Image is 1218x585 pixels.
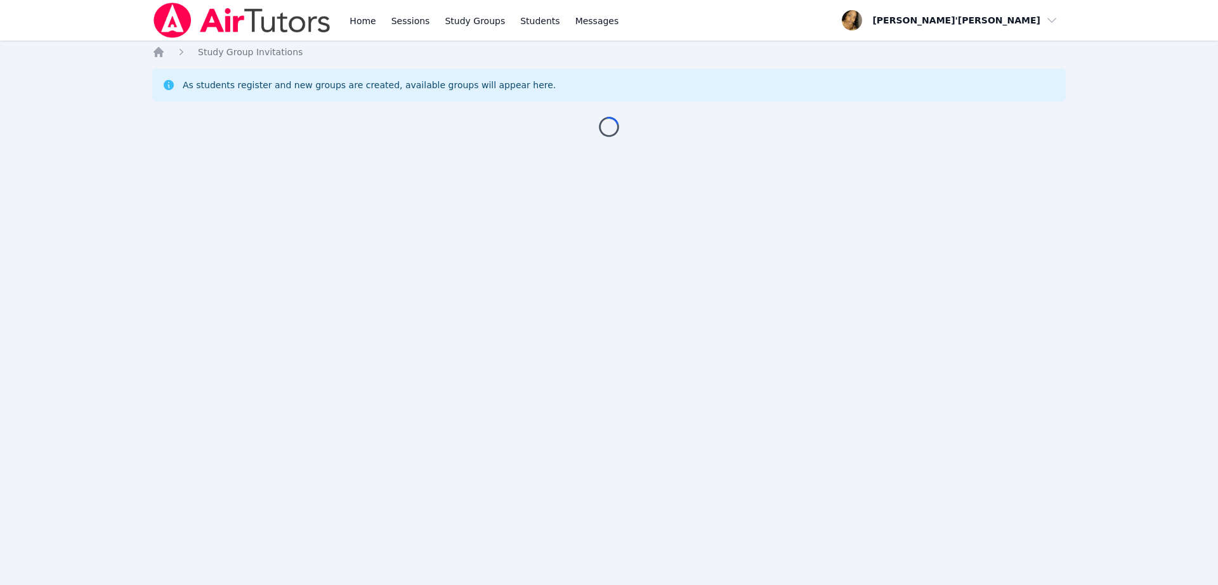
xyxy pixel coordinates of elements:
div: As students register and new groups are created, available groups will appear here. [183,79,556,91]
a: Study Group Invitations [198,46,303,58]
nav: Breadcrumb [152,46,1066,58]
span: Messages [575,15,619,27]
img: Air Tutors [152,3,332,38]
span: Study Group Invitations [198,47,303,57]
